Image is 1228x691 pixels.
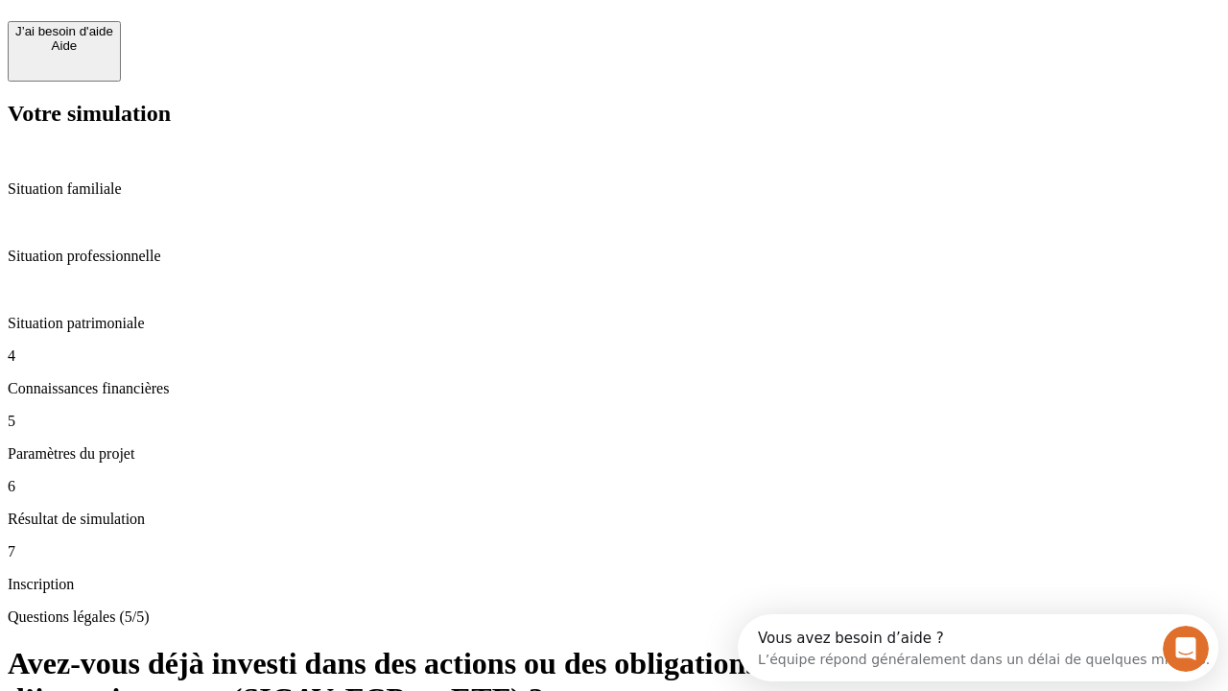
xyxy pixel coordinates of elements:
[8,21,121,82] button: J’ai besoin d'aideAide
[8,380,1220,397] p: Connaissances financières
[1163,626,1209,672] iframe: Intercom live chat
[8,608,1220,626] p: Questions légales (5/5)
[8,347,1220,365] p: 4
[8,543,1220,560] p: 7
[738,614,1218,681] iframe: Intercom live chat discovery launcher
[20,16,472,32] div: Vous avez besoin d’aide ?
[8,413,1220,430] p: 5
[8,180,1220,198] p: Situation familiale
[15,24,113,38] div: J’ai besoin d'aide
[15,38,113,53] div: Aide
[8,478,1220,495] p: 6
[8,315,1220,332] p: Situation patrimoniale
[8,8,529,60] div: Ouvrir le Messenger Intercom
[8,248,1220,265] p: Situation professionnelle
[8,101,1220,127] h2: Votre simulation
[8,576,1220,593] p: Inscription
[20,32,472,52] div: L’équipe répond généralement dans un délai de quelques minutes.
[8,445,1220,463] p: Paramètres du projet
[8,511,1220,528] p: Résultat de simulation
